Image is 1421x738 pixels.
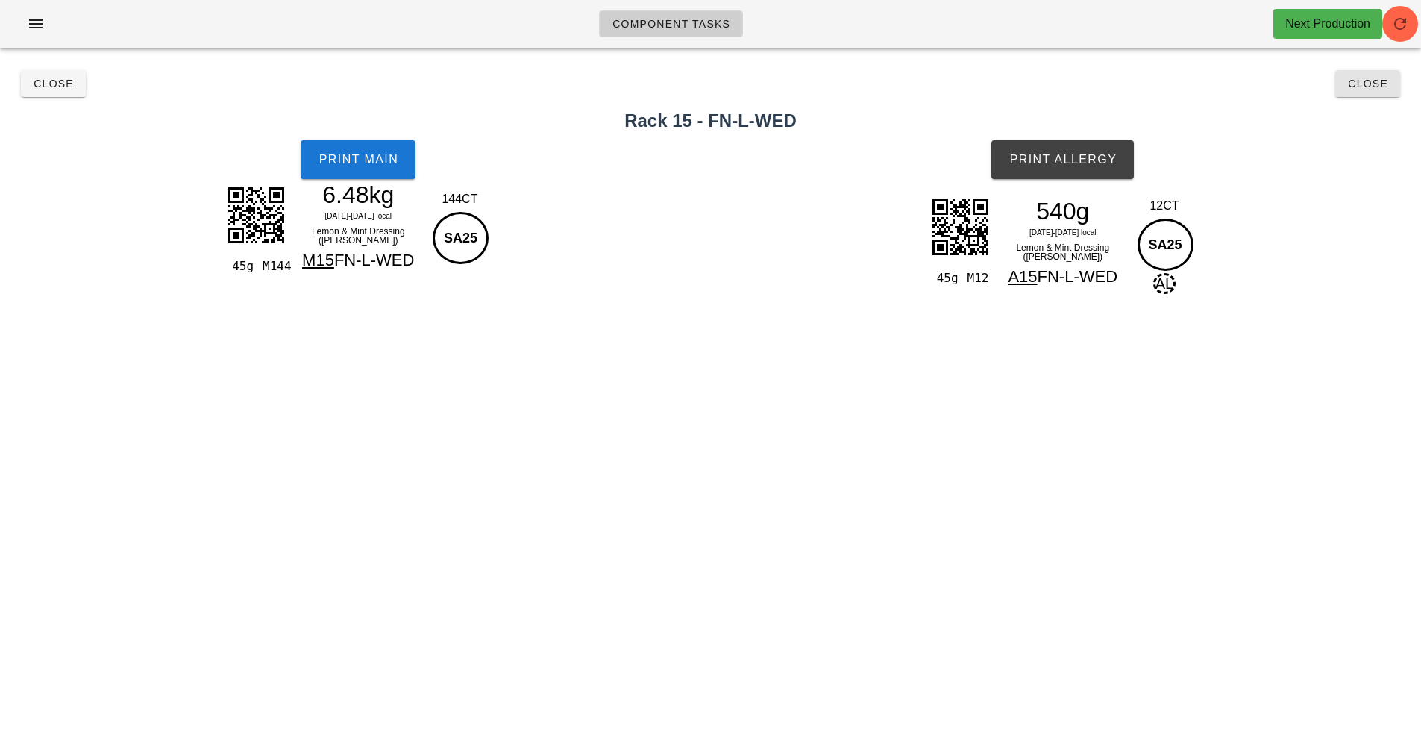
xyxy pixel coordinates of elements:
h2: Rack 15 - FN-L-WED [9,107,1412,134]
span: [DATE]-[DATE] local [1029,228,1097,237]
div: 12CT [1134,197,1196,215]
div: Next Production [1285,15,1370,33]
a: Component Tasks [599,10,743,37]
div: 6.48kg [293,184,423,206]
div: SA25 [1138,219,1193,271]
span: M15 [302,251,334,269]
div: 45g [226,257,257,276]
div: 45g [930,269,961,288]
button: Print Main [301,140,415,179]
span: Close [33,78,74,90]
img: AKF7FM+8ZAkcAAAAABJRU5ErkJggg== [219,178,293,252]
div: SA25 [433,212,489,264]
span: Close [1347,78,1388,90]
span: Component Tasks [612,18,730,30]
button: Close [21,70,86,97]
img: S5bXEH601ytVCyK2oNYiUsiJwjMJm746MSEnAiqZbXOICdmAkCoSHOcZgSnLMpB9CJiQPmynIpuQKdj6HjIhfdhORTYhU7D1P... [923,190,997,264]
div: Lemon & Mint Dressing ([PERSON_NAME]) [293,224,423,248]
button: Close [1335,70,1400,97]
span: FN-L-WED [1038,267,1118,286]
span: Print Main [318,153,398,166]
span: AL [1153,273,1176,294]
span: A15 [1008,267,1037,286]
div: 144CT [429,190,491,208]
div: M12 [962,269,992,288]
span: Print Allergy [1008,153,1117,166]
div: M144 [257,257,287,276]
span: FN-L-WED [334,251,415,269]
button: Print Allergy [991,140,1134,179]
div: Lemon & Mint Dressing ([PERSON_NAME]) [998,240,1128,264]
span: [DATE]-[DATE] local [324,212,392,220]
div: 540g [998,200,1128,222]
